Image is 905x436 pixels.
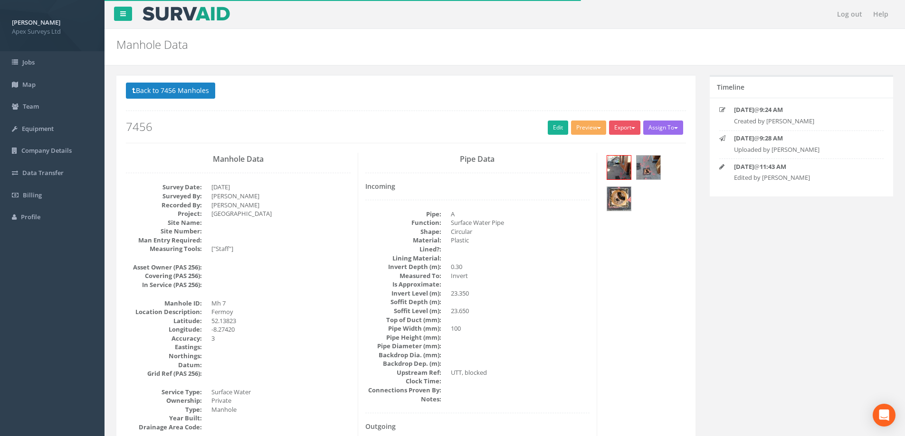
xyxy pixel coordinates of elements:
h3: Pipe Data [365,155,590,164]
dt: Measuring Tools: [126,244,202,253]
span: Billing [23,191,42,199]
button: Export [609,121,640,135]
dd: Invert [451,271,590,280]
a: Edit [548,121,568,135]
strong: 9:24 AM [760,105,783,114]
dt: Pipe: [365,210,441,219]
dt: Upstream Ref: [365,368,441,377]
dt: Is Approximate: [365,280,441,289]
dt: Measured To: [365,271,441,280]
dt: Grid Ref (PAS 256): [126,369,202,378]
dt: Top of Duct (mm): [365,315,441,325]
dt: Backdrop Dep. (m): [365,359,441,368]
dt: Location Description: [126,307,202,316]
dd: -8.27420 [211,325,351,334]
strong: 11:43 AM [760,162,786,171]
p: Edited by [PERSON_NAME] [734,173,869,182]
span: Profile [21,213,40,221]
dt: Notes: [365,395,441,404]
h4: Incoming [365,183,590,190]
h5: Timeline [717,83,744,91]
dd: [PERSON_NAME] [211,192,351,201]
dd: Private [211,396,351,405]
dt: Survey Date: [126,183,202,192]
dd: 52.13823 [211,316,351,325]
dd: Manhole [211,405,351,414]
dd: 0.30 [451,262,590,271]
dt: Datum: [126,361,202,370]
dt: Invert Depth (m): [365,262,441,271]
strong: [DATE] [734,105,754,114]
dt: Type: [126,405,202,414]
img: 71de64f0-6f96-9338-1f0e-794b880c0bf7_e75e3cb9-69f8-5a8e-2a61-d8104371a2a4_thumb.jpg [607,187,631,211]
dt: Accuracy: [126,334,202,343]
dd: Plastic [451,236,590,245]
span: Team [23,102,39,111]
dt: Pipe Width (mm): [365,324,441,333]
dt: Site Name: [126,218,202,227]
div: Open Intercom Messenger [873,404,895,427]
dt: Covering (PAS 256): [126,271,202,280]
dd: [GEOGRAPHIC_DATA] [211,209,351,218]
span: Equipment [22,124,54,133]
dt: Site Number: [126,227,202,236]
strong: 9:28 AM [760,134,783,142]
strong: [PERSON_NAME] [12,18,60,27]
dt: Project: [126,209,202,218]
p: Created by [PERSON_NAME] [734,117,869,126]
h2: Manhole Data [116,38,762,51]
dt: Pipe Diameter (mm): [365,342,441,351]
p: @ [734,162,869,171]
dt: Function: [365,218,441,227]
dt: Service Type: [126,388,202,397]
dt: Northings: [126,352,202,361]
dt: Shape: [365,227,441,236]
dt: Lining Material: [365,254,441,263]
img: 71de64f0-6f96-9338-1f0e-794b880c0bf7_9badf164-9ffc-b079-c738-d657187cef31_thumb.jpg [607,156,631,179]
dt: Backdrop Dia. (mm): [365,351,441,360]
dd: 3 [211,334,351,343]
dt: Drainage Area Code: [126,423,202,432]
dt: Clock Time: [365,377,441,386]
dd: 23.650 [451,306,590,315]
dd: Fermoy [211,307,351,316]
a: [PERSON_NAME] Apex Surveys Ltd [12,16,93,36]
dd: UTT, blocked [451,368,590,377]
dd: Surface Water [211,388,351,397]
dt: Recorded By: [126,201,202,210]
dt: Pipe Height (mm): [365,333,441,342]
p: @ [734,105,869,114]
span: Map [22,80,36,89]
span: Apex Surveys Ltd [12,27,93,36]
dd: ["Staff"] [211,244,351,253]
dd: A [451,210,590,219]
dd: 23.350 [451,289,590,298]
dt: Longitude: [126,325,202,334]
dd: Circular [451,227,590,236]
dt: Invert Level (m): [365,289,441,298]
dd: 100 [451,324,590,333]
dt: In Service (PAS 256): [126,280,202,289]
strong: [DATE] [734,134,754,142]
dd: [PERSON_NAME] [211,201,351,210]
dt: Asset Owner (PAS 256): [126,263,202,272]
dd: [DATE] [211,183,351,192]
dt: Ownership: [126,396,202,405]
span: Company Details [21,146,72,155]
dt: Man Entry Required: [126,236,202,245]
p: Uploaded by [PERSON_NAME] [734,145,869,154]
dt: Lined?: [365,245,441,254]
button: Assign To [643,121,683,135]
dt: Connections Proven By: [365,386,441,395]
dt: Soffit Level (m): [365,306,441,315]
dt: Year Built: [126,414,202,423]
dd: Surface Water Pipe [451,218,590,227]
button: Back to 7456 Manholes [126,83,215,99]
dt: Eastings: [126,343,202,352]
dt: Surveyed By: [126,192,202,201]
h4: Outgoing [365,423,590,430]
span: Jobs [22,58,35,66]
h2: 7456 [126,121,686,133]
p: @ [734,134,869,143]
dt: Latitude: [126,316,202,325]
